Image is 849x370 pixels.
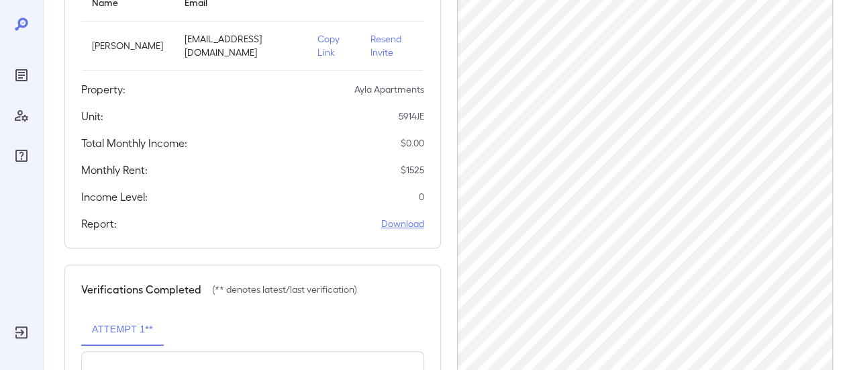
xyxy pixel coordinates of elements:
h5: Report: [81,216,117,232]
h5: Unit: [81,108,103,124]
p: 5914JE [399,109,424,123]
div: FAQ [11,145,32,167]
h5: Income Level: [81,189,148,205]
div: Reports [11,64,32,86]
p: Copy Link [317,32,349,59]
h5: Verifications Completed [81,281,201,297]
p: 0 [419,190,424,203]
button: Attempt 1** [81,314,164,346]
a: Download [381,217,424,230]
div: Log Out [11,322,32,343]
p: [EMAIL_ADDRESS][DOMAIN_NAME] [185,32,296,59]
p: [PERSON_NAME] [92,39,163,52]
h5: Monthly Rent: [81,162,148,178]
p: (** denotes latest/last verification) [212,283,357,296]
div: Manage Users [11,105,32,126]
p: $ 1525 [401,163,424,177]
p: Ayla Apartments [354,83,424,96]
p: $ 0.00 [401,136,424,150]
h5: Property: [81,81,126,97]
h5: Total Monthly Income: [81,135,187,151]
p: Resend Invite [370,32,413,59]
